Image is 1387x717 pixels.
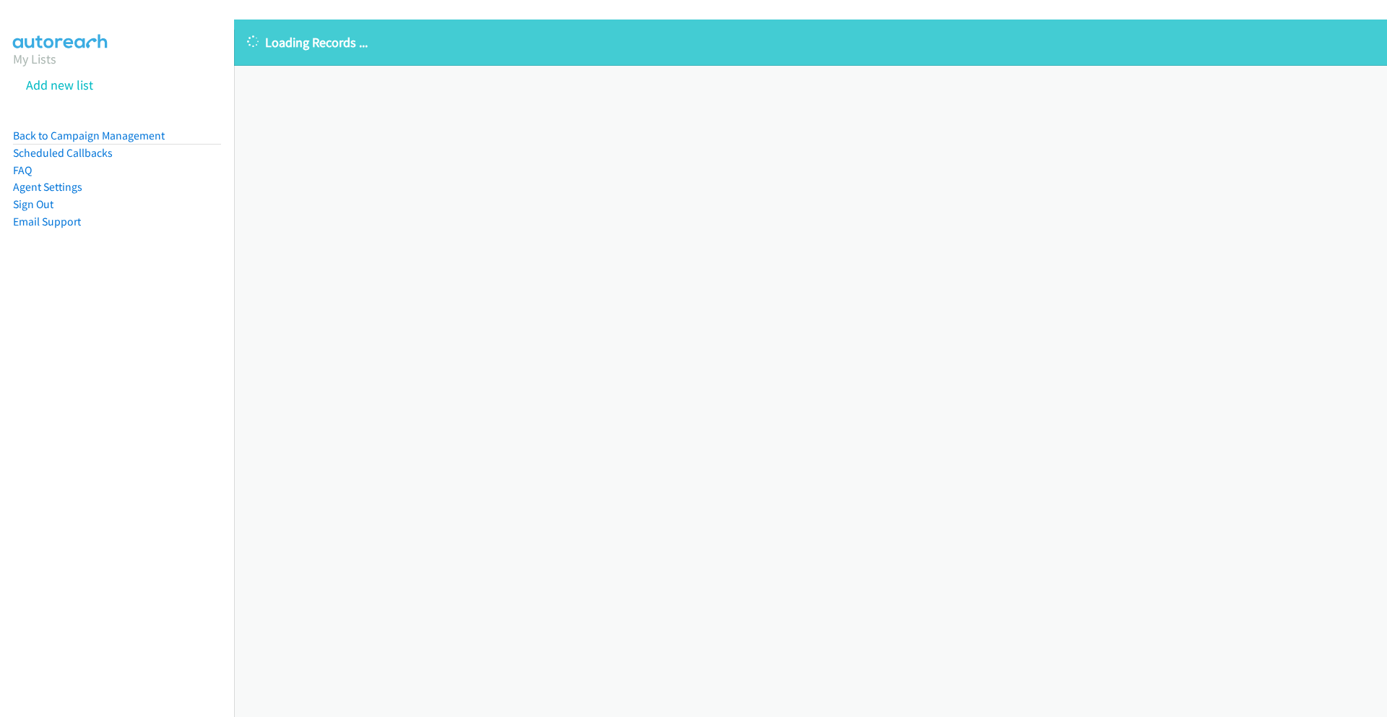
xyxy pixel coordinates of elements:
a: Sign Out [13,197,53,211]
a: FAQ [13,163,32,177]
a: Add new list [26,77,93,93]
a: My Lists [13,51,56,67]
a: Back to Campaign Management [13,129,165,142]
a: Agent Settings [13,180,82,194]
a: Email Support [13,215,81,228]
p: Loading Records ... [247,33,1374,52]
a: Scheduled Callbacks [13,146,113,160]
